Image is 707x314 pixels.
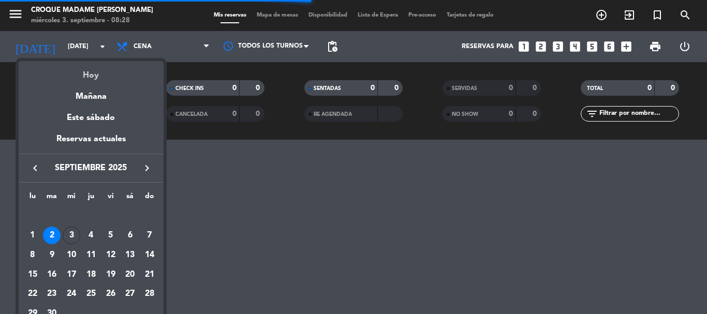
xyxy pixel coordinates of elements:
td: 28 de septiembre de 2025 [140,285,159,304]
div: 4 [82,227,100,244]
div: 27 [121,286,139,303]
div: 11 [82,246,100,264]
td: 23 de septiembre de 2025 [42,285,62,304]
td: 6 de septiembre de 2025 [120,226,140,246]
th: martes [42,190,62,206]
td: 21 de septiembre de 2025 [140,265,159,285]
span: septiembre 2025 [45,161,138,175]
td: 10 de septiembre de 2025 [62,245,81,265]
td: 19 de septiembre de 2025 [101,265,121,285]
i: keyboard_arrow_left [29,162,41,174]
i: keyboard_arrow_right [141,162,153,174]
th: miércoles [62,190,81,206]
th: domingo [140,190,159,206]
td: 7 de septiembre de 2025 [140,226,159,246]
div: 17 [63,266,80,283]
td: 26 de septiembre de 2025 [101,285,121,304]
div: 8 [24,246,41,264]
div: 20 [121,266,139,283]
div: 3 [63,227,80,244]
button: keyboard_arrow_left [26,161,45,175]
td: 15 de septiembre de 2025 [23,265,42,285]
div: 13 [121,246,139,264]
div: 2 [43,227,61,244]
td: 25 de septiembre de 2025 [81,285,101,304]
td: 18 de septiembre de 2025 [81,265,101,285]
div: 12 [102,246,120,264]
td: 20 de septiembre de 2025 [120,265,140,285]
td: SEP. [23,206,159,226]
td: 16 de septiembre de 2025 [42,265,62,285]
div: 1 [24,227,41,244]
div: 10 [63,246,80,264]
td: 4 de septiembre de 2025 [81,226,101,246]
div: Este sábado [19,103,164,132]
div: 9 [43,246,61,264]
td: 12 de septiembre de 2025 [101,245,121,265]
td: 1 de septiembre de 2025 [23,226,42,246]
td: 14 de septiembre de 2025 [140,245,159,265]
div: 16 [43,266,61,283]
div: Hoy [19,61,164,82]
div: 19 [102,266,120,283]
th: sábado [120,190,140,206]
div: 28 [141,286,158,303]
td: 9 de septiembre de 2025 [42,245,62,265]
div: 22 [24,286,41,303]
td: 22 de septiembre de 2025 [23,285,42,304]
td: 5 de septiembre de 2025 [101,226,121,246]
button: keyboard_arrow_right [138,161,156,175]
td: 13 de septiembre de 2025 [120,245,140,265]
div: Mañana [19,82,164,103]
div: 25 [82,286,100,303]
div: 14 [141,246,158,264]
div: Reservas actuales [19,132,164,154]
th: lunes [23,190,42,206]
td: 3 de septiembre de 2025 [62,226,81,246]
div: 18 [82,266,100,283]
div: 6 [121,227,139,244]
td: 11 de septiembre de 2025 [81,245,101,265]
div: 15 [24,266,41,283]
div: 26 [102,286,120,303]
div: 7 [141,227,158,244]
div: 24 [63,286,80,303]
td: 24 de septiembre de 2025 [62,285,81,304]
div: 23 [43,286,61,303]
td: 8 de septiembre de 2025 [23,245,42,265]
div: 21 [141,266,158,283]
div: 5 [102,227,120,244]
th: viernes [101,190,121,206]
td: 27 de septiembre de 2025 [120,285,140,304]
td: 2 de septiembre de 2025 [42,226,62,246]
th: jueves [81,190,101,206]
td: 17 de septiembre de 2025 [62,265,81,285]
